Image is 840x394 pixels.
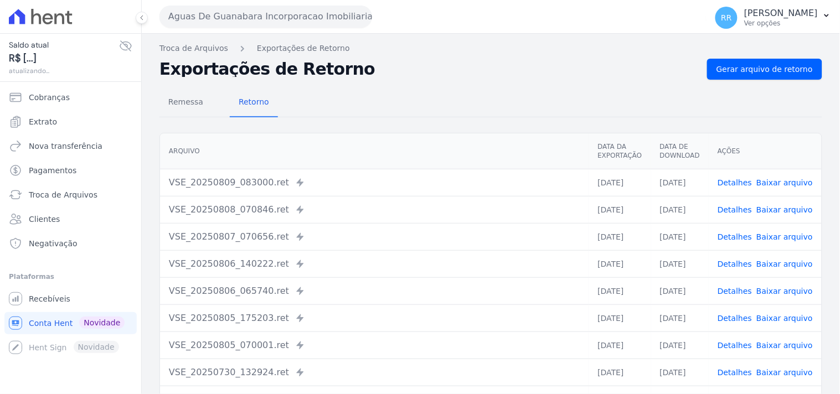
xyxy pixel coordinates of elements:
a: Recebíveis [4,288,137,310]
a: Baixar arquivo [756,368,813,377]
td: [DATE] [651,331,709,359]
a: Detalhes [718,368,752,377]
td: [DATE] [589,223,651,250]
div: VSE_20250806_140222.ret [169,257,580,271]
div: VSE_20250730_132924.ret [169,366,580,379]
a: Troca de Arquivos [159,43,228,54]
a: Nova transferência [4,135,137,157]
td: [DATE] [589,196,651,223]
span: Remessa [162,91,210,113]
span: Saldo atual [9,39,119,51]
div: VSE_20250805_070001.ret [169,339,580,352]
div: VSE_20250808_070846.ret [169,203,580,216]
div: VSE_20250809_083000.ret [169,176,580,189]
th: Data da Exportação [589,133,651,169]
td: [DATE] [651,304,709,331]
div: VSE_20250805_175203.ret [169,312,580,325]
a: Detalhes [718,287,752,295]
th: Data de Download [651,133,709,169]
span: Gerar arquivo de retorno [717,64,813,75]
a: Troca de Arquivos [4,184,137,206]
a: Retorno [230,89,278,117]
div: Plataformas [9,270,132,283]
span: Novidade [79,317,125,329]
p: Ver opções [744,19,818,28]
div: VSE_20250806_065740.ret [169,284,580,298]
a: Baixar arquivo [756,260,813,268]
td: [DATE] [589,331,651,359]
td: [DATE] [589,359,651,386]
a: Baixar arquivo [756,205,813,214]
td: [DATE] [651,277,709,304]
td: [DATE] [589,250,651,277]
a: Remessa [159,89,212,117]
th: Ações [709,133,822,169]
span: Extrato [29,116,57,127]
th: Arquivo [160,133,589,169]
td: [DATE] [651,359,709,386]
a: Baixar arquivo [756,314,813,323]
a: Detalhes [718,341,752,350]
span: Negativação [29,238,78,249]
a: Cobranças [4,86,137,108]
a: Baixar arquivo [756,287,813,295]
td: [DATE] [651,250,709,277]
a: Detalhes [718,314,752,323]
span: Cobranças [29,92,70,103]
td: [DATE] [589,169,651,196]
a: Detalhes [718,205,752,214]
td: [DATE] [589,277,651,304]
a: Gerar arquivo de retorno [707,59,822,80]
nav: Sidebar [9,86,132,359]
a: Detalhes [718,260,752,268]
span: Pagamentos [29,165,76,176]
nav: Breadcrumb [159,43,822,54]
a: Detalhes [718,178,752,187]
a: Conta Hent Novidade [4,312,137,334]
span: Retorno [232,91,276,113]
span: atualizando... [9,66,119,76]
div: VSE_20250807_070656.ret [169,230,580,243]
span: Troca de Arquivos [29,189,97,200]
h2: Exportações de Retorno [159,61,698,77]
span: RR [721,14,731,22]
td: [DATE] [589,304,651,331]
a: Clientes [4,208,137,230]
span: R$ [...] [9,51,119,66]
span: Clientes [29,214,60,225]
a: Detalhes [718,232,752,241]
a: Baixar arquivo [756,232,813,241]
a: Exportações de Retorno [257,43,350,54]
a: Extrato [4,111,137,133]
p: [PERSON_NAME] [744,8,818,19]
td: [DATE] [651,223,709,250]
a: Baixar arquivo [756,341,813,350]
span: Nova transferência [29,141,102,152]
span: Recebíveis [29,293,70,304]
button: RR [PERSON_NAME] Ver opções [707,2,840,33]
a: Baixar arquivo [756,178,813,187]
td: [DATE] [651,169,709,196]
a: Pagamentos [4,159,137,182]
span: Conta Hent [29,318,73,329]
button: Aguas De Guanabara Incorporacao Imobiliaria SPE LTDA [159,6,372,28]
a: Negativação [4,232,137,255]
td: [DATE] [651,196,709,223]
